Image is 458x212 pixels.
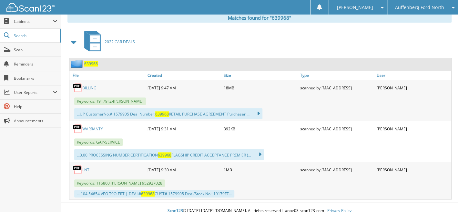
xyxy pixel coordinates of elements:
span: 2022 CAR DEALS [105,39,135,45]
span: Help [14,104,57,109]
span: Keywords: 19179FZ-[PERSON_NAME] [74,97,146,105]
div: ... 104 54654 VEO T9O-ERT | DEAL# CUST# 1579905 Deal/Stock No.: 19179FZ... [74,190,234,197]
span: Cabinets [14,19,53,24]
span: [PERSON_NAME] [337,5,373,9]
div: [PERSON_NAME] [375,122,451,135]
div: [DATE] 9:31 AM [146,122,222,135]
div: 18MB [222,81,299,94]
div: Matches found for "639968" [67,13,452,23]
div: scanned by [MAC_ADDRESS] [299,163,375,176]
div: ...3.00 PROCESSING NUMBER CERTIFICATION FLAGSHIP CREDIT ACCEPTANCE PREMIER (... [74,149,264,160]
div: 1MB [222,163,299,176]
iframe: Chat Widget [426,181,458,212]
a: Size [222,71,299,80]
div: 392KB [222,122,299,135]
a: User [375,71,451,80]
span: Keywords: GAP-SERVICE [74,138,123,146]
span: Auffenberg Ford North [395,5,444,9]
div: [PERSON_NAME] [375,163,451,176]
div: [PERSON_NAME] [375,81,451,94]
span: Scan [14,47,57,53]
span: Announcements [14,118,57,124]
img: PDF.png [73,124,82,134]
a: 639968 [84,61,98,66]
div: [DATE] 9:47 AM [146,81,222,94]
span: 639968 [155,111,169,117]
span: Reminders [14,61,57,67]
img: scan123-logo-white.svg [6,3,55,12]
div: [DATE] 9:30 AM [146,163,222,176]
div: scanned by [MAC_ADDRESS] [299,81,375,94]
span: Bookmarks [14,76,57,81]
img: folder2.png [71,60,84,68]
a: WARRANTY [82,126,103,132]
span: Keywords: 116860 [PERSON_NAME] 952927028 [74,179,165,187]
span: 639968 [158,152,171,158]
div: ...UP CustomerNo.# 1579905 Deal Number: RETAIL PURCHASE AGREEMENT Purchaser'... [74,108,262,119]
a: Created [146,71,222,80]
a: LNT [82,167,89,173]
a: BILLING [82,85,97,91]
div: scanned by [MAC_ADDRESS] [299,122,375,135]
a: 2022 CAR DEALS [80,29,135,55]
span: User Reports [14,90,53,95]
img: PDF.png [73,83,82,93]
span: Search [14,33,56,38]
a: Type [299,71,375,80]
img: PDF.png [73,165,82,175]
a: File [69,71,146,80]
span: 639968 [141,191,155,197]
